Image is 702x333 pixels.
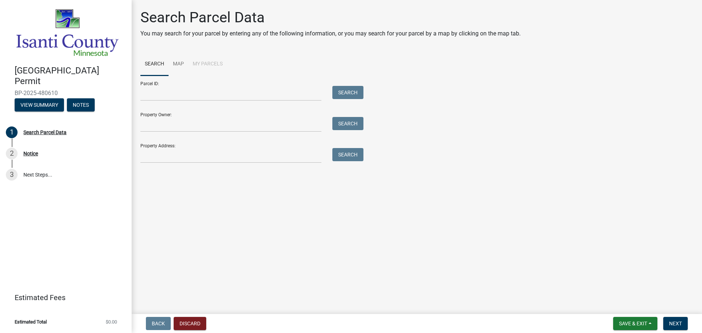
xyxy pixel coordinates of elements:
button: Back [146,317,171,330]
span: Save & Exit [619,321,647,326]
button: Notes [67,98,95,111]
h1: Search Parcel Data [140,9,521,26]
h4: [GEOGRAPHIC_DATA] Permit [15,65,126,87]
button: Search [332,86,363,99]
img: Isanti County, Minnesota [15,8,120,58]
wm-modal-confirm: Summary [15,102,64,108]
span: Next [669,321,682,326]
a: Search [140,53,169,76]
p: You may search for your parcel by entering any of the following information, or you may search fo... [140,29,521,38]
div: Search Parcel Data [23,130,67,135]
div: 1 [6,126,18,138]
div: 2 [6,148,18,159]
wm-modal-confirm: Notes [67,102,95,108]
div: 3 [6,169,18,181]
a: Map [169,53,188,76]
span: Estimated Total [15,319,47,324]
span: BP-2025-480610 [15,90,117,97]
button: View Summary [15,98,64,111]
span: $0.00 [106,319,117,324]
button: Search [332,117,363,130]
a: Estimated Fees [6,290,120,305]
button: Next [663,317,688,330]
button: Save & Exit [613,317,657,330]
button: Search [332,148,363,161]
span: Back [152,321,165,326]
div: Notice [23,151,38,156]
button: Discard [174,317,206,330]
